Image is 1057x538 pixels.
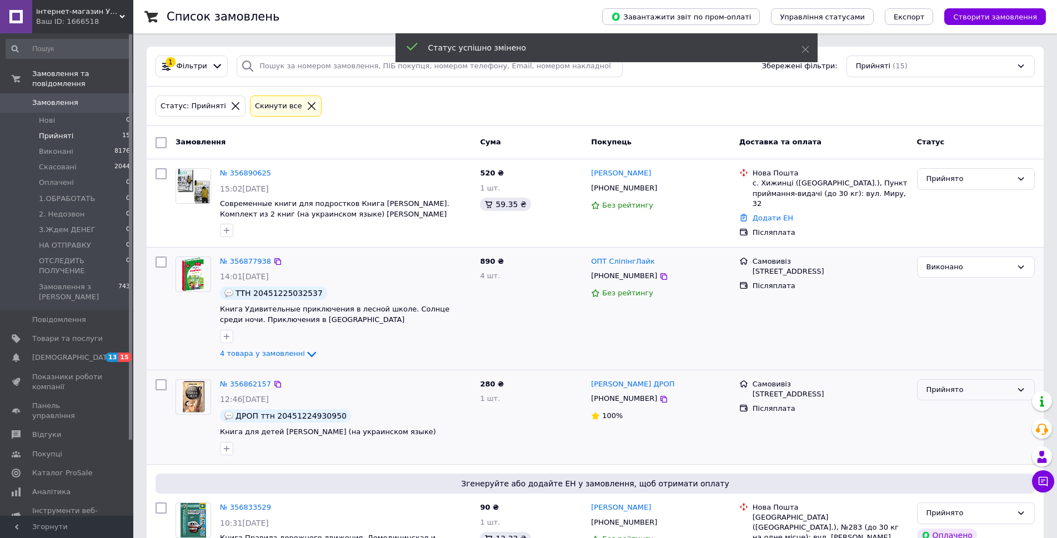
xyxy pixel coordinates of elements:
span: 0 [126,240,130,250]
span: Відгуки [32,430,61,440]
span: 743 [118,282,130,302]
span: 15:02[DATE] [220,184,269,193]
div: Нова Пошта [753,502,908,512]
img: :speech_balloon: [224,411,233,420]
div: Самовивіз [753,379,908,389]
a: Додати ЕН [753,214,793,222]
span: Нові [39,115,55,125]
span: Згенеруйте або додайте ЕН у замовлення, щоб отримати оплату [160,478,1030,489]
a: ОПТ СліпінгЛайк [591,257,655,267]
img: Фото товару [181,380,206,414]
a: № 356890625 [220,169,271,177]
a: Фото товару [176,502,211,538]
span: [PHONE_NUMBER] [591,271,657,280]
span: (15) [893,62,908,70]
a: 4 товара у замовленні [220,349,318,358]
span: 0 [126,209,130,219]
a: [PERSON_NAME] ДРОП [591,379,674,390]
span: 12:46[DATE] [220,395,269,404]
span: 4 шт. [480,271,500,280]
span: Створити замовлення [953,13,1037,21]
span: 0 [126,256,130,276]
a: Створити замовлення [933,12,1046,21]
span: Повідомлення [32,315,86,325]
span: Експорт [894,13,925,21]
a: № 356833529 [220,503,271,511]
div: Прийнято [926,173,1012,185]
button: Експорт [885,8,934,25]
span: Статус [917,138,945,146]
span: 890 ₴ [480,257,504,265]
span: ТТН 20451225032537 [236,289,323,298]
span: 10:31[DATE] [220,519,269,527]
span: 100% [602,411,623,420]
div: [STREET_ADDRESS] [753,267,908,276]
h1: Список замовлень [167,10,279,23]
span: 2044 [114,162,130,172]
span: [DEMOGRAPHIC_DATA] [32,353,114,363]
span: Виконані [39,147,73,157]
div: [STREET_ADDRESS] [753,389,908,399]
img: Фото товару [182,257,205,291]
span: 520 ₴ [480,169,504,177]
span: Аналітика [32,487,71,497]
span: 1.ОБРАБОТАТЬ [39,194,95,204]
span: Замовлення [176,138,226,146]
span: Без рейтингу [602,289,653,297]
div: Cкинути все [253,100,304,112]
a: Книга для детей [PERSON_NAME] (на украинском языке) [220,428,436,436]
span: інтернет-магазин Умнічка - книги, іграшки, набори для творчості [36,7,119,17]
span: НА ОТПРАВКУ [39,240,91,250]
span: Замовлення [32,98,78,108]
a: Книга Удивительные приключения в лесной школе. Солнце среди ночи. Приключения в [GEOGRAPHIC_DATA] [220,305,449,324]
a: № 356877938 [220,257,271,265]
span: 0 [126,194,130,204]
span: Cума [480,138,500,146]
span: Управління статусами [780,13,865,21]
span: [PHONE_NUMBER] [591,518,657,526]
span: Оплачені [39,178,74,188]
span: 0 [126,115,130,125]
span: 90 ₴ [480,503,499,511]
div: с. Хижинці ([GEOGRAPHIC_DATA].), Пункт приймання-видачі (до 30 кг): вул. Миру, 32 [753,178,908,209]
span: 3.Ждем ДЕНЕГ [39,225,96,235]
div: Післяплата [753,281,908,291]
div: Післяплата [753,404,908,414]
span: Покупець [591,138,632,146]
span: 13 [106,353,118,362]
span: Завантажити звіт по пром-оплаті [611,12,751,22]
div: Нова Пошта [753,168,908,178]
span: Каталог ProSale [32,468,92,478]
img: Фото товару [177,169,210,203]
button: Чат з покупцем [1032,470,1054,492]
img: :speech_balloon: [224,289,233,298]
span: Інструменти веб-майстра та SEO [32,506,103,526]
span: 15 [122,131,130,141]
span: Панель управління [32,401,103,421]
span: Показники роботи компанії [32,372,103,392]
span: 8176 [114,147,130,157]
a: Фото товару [176,257,211,292]
span: [PHONE_NUMBER] [591,184,657,192]
span: 1 шт. [480,184,500,192]
div: Ваш ID: 1666518 [36,17,133,27]
span: 4 товара у замовленні [220,349,305,358]
span: ОТСЛЕДИТЬ ПОЛУЧЕНИЕ [39,256,126,276]
div: 1 [166,57,176,67]
span: 280 ₴ [480,380,504,388]
span: Без рейтингу [602,201,653,209]
a: Современные книги для подростков Книга [PERSON_NAME]. Комплект из 2 книг (на украинском языке) [P... [220,199,449,218]
div: Статус успішно змінено [428,42,774,53]
div: Прийнято [926,384,1012,396]
button: Управління статусами [771,8,874,25]
span: 1 шт. [480,394,500,403]
div: Прийнято [926,507,1012,519]
span: 2. Недозвон [39,209,84,219]
span: 14:01[DATE] [220,272,269,281]
span: Прийняті [856,61,890,72]
a: Фото товару [176,168,211,204]
span: [PHONE_NUMBER] [591,394,657,403]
